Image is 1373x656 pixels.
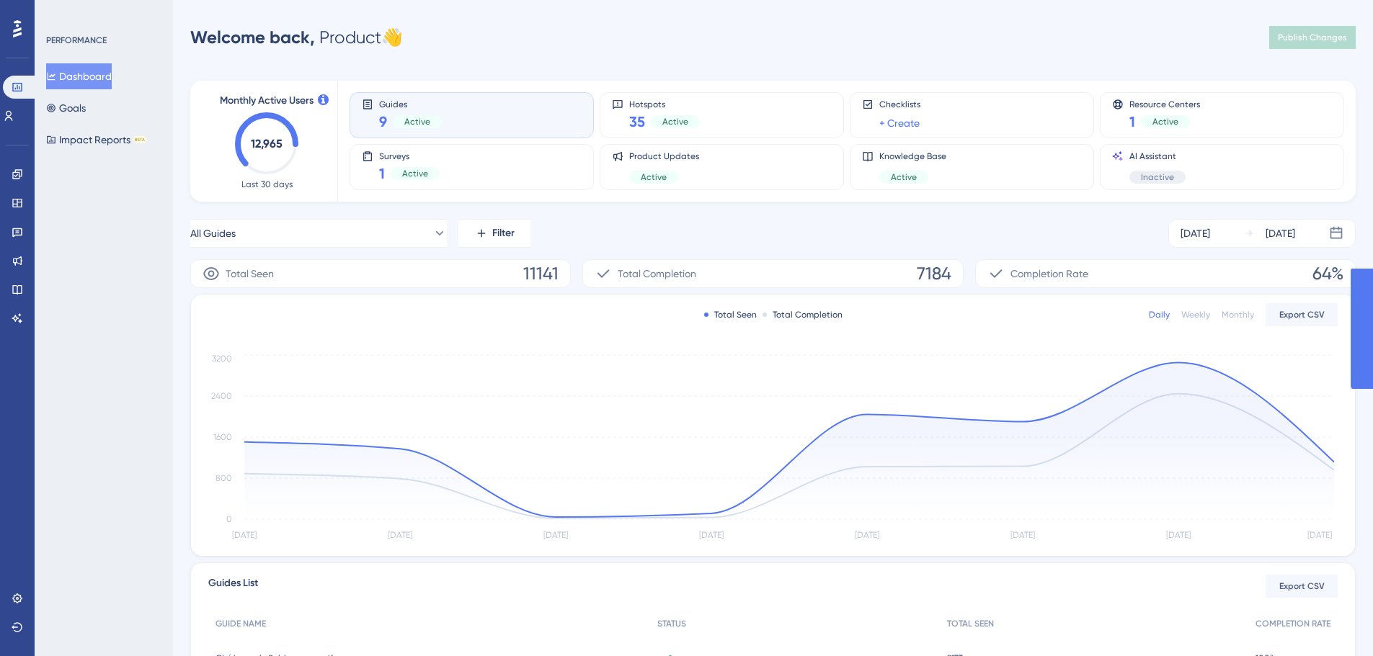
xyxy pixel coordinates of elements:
text: 12,965 [251,137,283,150]
div: BETA [133,136,146,143]
span: AI Assistant [1129,150,1186,162]
span: Guides List [208,575,258,598]
button: All Guides [190,219,447,248]
tspan: [DATE] [855,530,879,540]
tspan: 0 [226,514,232,524]
span: Inactive [1141,171,1174,183]
div: PERFORMANCE [46,35,107,46]
span: Surveys [379,150,440,161]
button: Filter [458,219,530,248]
span: Last 30 days [241,179,293,190]
span: Total Completion [618,265,696,282]
span: GUIDE NAME [215,618,266,629]
span: Resource Centers [1129,99,1200,109]
span: Total Seen [226,265,274,282]
span: Filter [492,225,515,242]
span: 7184 [917,262,951,285]
div: [DATE] [1266,225,1295,242]
button: Dashboard [46,63,112,89]
span: Active [662,116,688,127]
span: Completion Rate [1010,265,1088,282]
tspan: 2400 [211,391,232,401]
span: 35 [629,112,645,132]
tspan: 3200 [212,354,232,364]
span: 64% [1312,262,1343,285]
span: COMPLETION RATE [1256,618,1330,629]
div: Product 👋 [190,26,403,49]
span: Publish Changes [1278,32,1347,43]
div: Daily [1149,309,1170,320]
span: Active [1152,116,1178,127]
tspan: [DATE] [543,530,568,540]
div: Monthly [1222,309,1254,320]
span: Active [404,116,430,127]
span: Product Updates [629,150,699,162]
span: Export CSV [1279,580,1325,592]
button: Export CSV [1266,303,1338,326]
iframe: UserGuiding AI Assistant Launcher [1312,599,1356,642]
span: Guides [379,99,442,109]
tspan: 1600 [213,432,232,442]
tspan: [DATE] [388,530,412,540]
span: Checklists [879,99,920,110]
tspan: [DATE] [1010,530,1035,540]
tspan: [DATE] [699,530,724,540]
span: 11141 [523,262,559,285]
button: Impact ReportsBETA [46,127,146,153]
button: Goals [46,95,86,121]
span: Active [891,171,917,183]
span: 1 [379,163,385,184]
div: Total Completion [763,309,843,320]
span: Monthly Active Users [220,92,314,109]
tspan: [DATE] [1166,530,1191,540]
span: Active [402,168,428,179]
span: 9 [379,112,387,132]
tspan: 800 [215,473,232,483]
span: TOTAL SEEN [947,618,994,629]
span: Active [641,171,667,183]
div: Weekly [1181,309,1210,320]
tspan: [DATE] [1307,530,1332,540]
button: Export CSV [1266,575,1338,598]
tspan: [DATE] [232,530,257,540]
div: [DATE] [1181,225,1210,242]
span: Welcome back, [190,27,315,48]
span: STATUS [657,618,686,629]
a: + Create [879,114,920,132]
button: Publish Changes [1269,26,1356,49]
span: 1 [1129,112,1135,132]
span: Hotspots [629,99,700,109]
span: Knowledge Base [879,150,946,162]
div: Total Seen [704,309,757,320]
span: Export CSV [1279,309,1325,320]
span: All Guides [190,225,236,242]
